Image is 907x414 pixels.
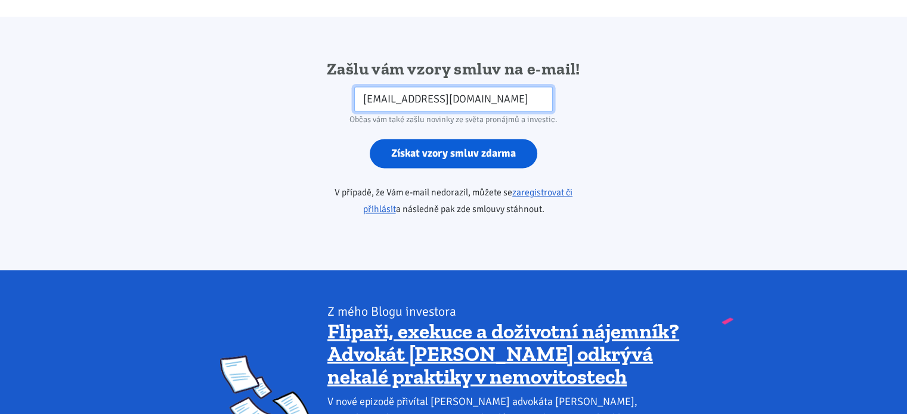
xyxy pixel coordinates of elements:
[301,58,606,80] h2: Zašlu vám vzory smluv na e-mail!
[301,184,606,217] p: V případě, že Vám e-mail nedorazil, můžete se a následně pak zde smlouvy stáhnout.
[327,318,679,388] a: Flipaři, exekuce a doživotní nájemník? Advokát [PERSON_NAME] odkrývá nekalé praktiky v nemovitostech
[301,111,606,128] div: Občas vám také zašlu novinky ze světa pronájmů a investic.
[370,139,537,168] input: Získat vzory smluv zdarma
[354,86,553,112] input: Zadejte váš e-mail
[327,303,687,319] div: Z mého Blogu investora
